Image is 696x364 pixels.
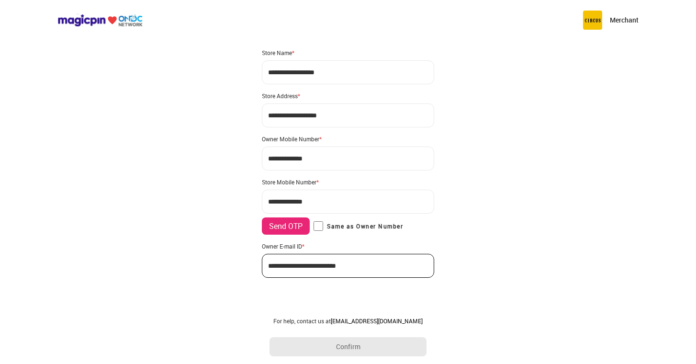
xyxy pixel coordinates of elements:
button: Confirm [269,337,427,356]
div: Store Address [262,92,434,100]
label: Same as Owner Number [314,221,403,231]
img: circus.b677b59b.png [583,11,602,30]
div: Store Name [262,49,434,57]
div: Owner Mobile Number [262,135,434,143]
img: ondc-logo-new-small.8a59708e.svg [57,14,143,27]
div: Store Mobile Number [262,178,434,186]
div: Owner E-mail ID [262,242,434,250]
input: Same as Owner Number [314,221,323,231]
button: Send OTP [262,217,310,235]
p: Merchant [610,15,639,25]
a: [EMAIL_ADDRESS][DOMAIN_NAME] [331,317,423,325]
div: For help, contact us at [269,317,427,325]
